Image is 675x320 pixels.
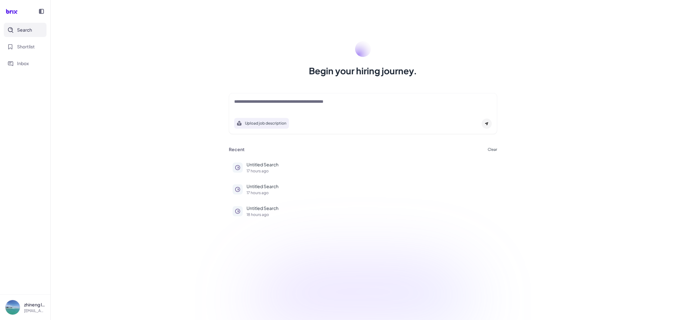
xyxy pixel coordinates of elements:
h3: Recent [229,147,245,152]
p: zhineng laizhineng [24,301,45,308]
button: Inbox [4,56,47,71]
h1: Begin your hiring journey. [309,65,417,77]
img: a87eed28fccf43d19bce8e48793c580c.jpg [5,300,20,315]
button: Clear [488,148,497,151]
p: [EMAIL_ADDRESS][DOMAIN_NAME] [24,308,45,314]
span: Search [17,27,32,33]
p: 18 hours ago [247,213,493,217]
button: Untitled Search17 hours ago [229,179,497,199]
p: 17 hours ago [247,169,493,173]
button: Search [4,23,47,37]
p: Untitled Search [247,183,493,190]
span: Shortlist [17,43,35,50]
button: Untitled Search17 hours ago [229,157,497,177]
button: Untitled Search18 hours ago [229,201,497,220]
button: Shortlist [4,40,47,54]
p: Untitled Search [247,161,493,168]
button: Search using job description [234,118,289,129]
p: 17 hours ago [247,191,493,195]
span: Inbox [17,60,29,67]
p: Untitled Search [247,205,493,212]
